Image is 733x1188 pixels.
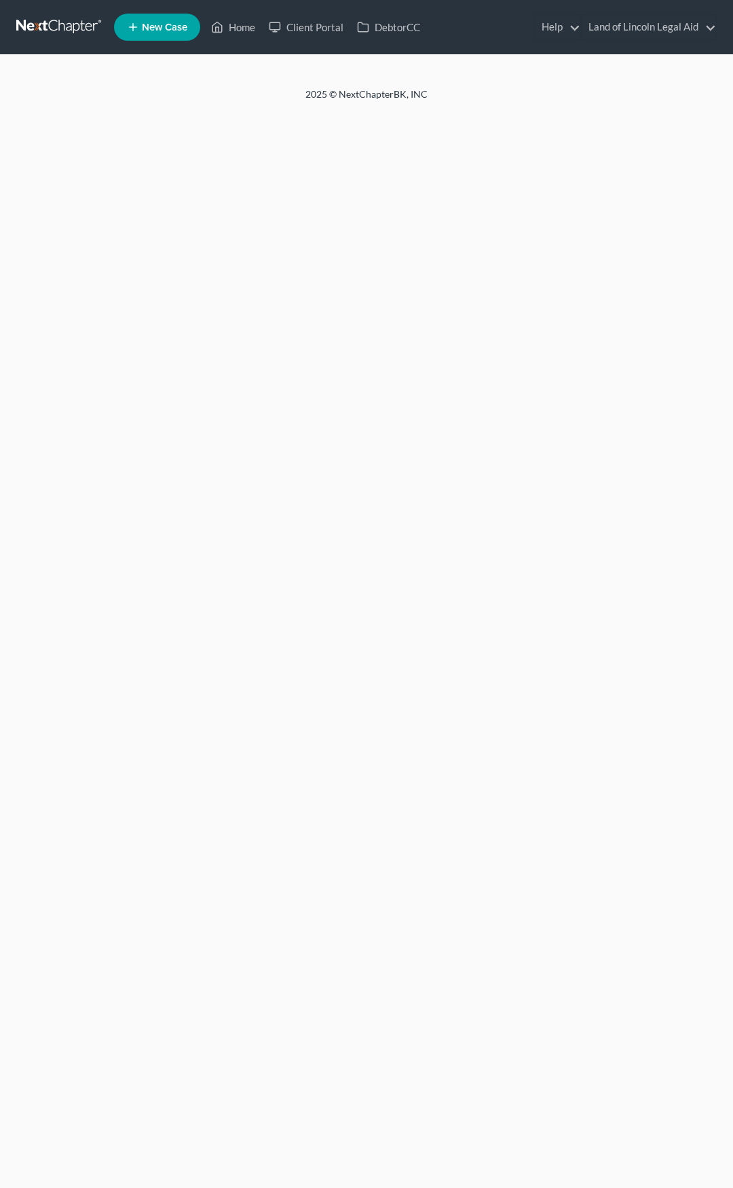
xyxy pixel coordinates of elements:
[204,15,262,39] a: Home
[262,15,350,39] a: Client Portal
[535,15,580,39] a: Help
[582,15,716,39] a: Land of Lincoln Legal Aid
[350,15,427,39] a: DebtorCC
[41,88,692,112] div: 2025 © NextChapterBK, INC
[114,14,200,41] new-legal-case-button: New Case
